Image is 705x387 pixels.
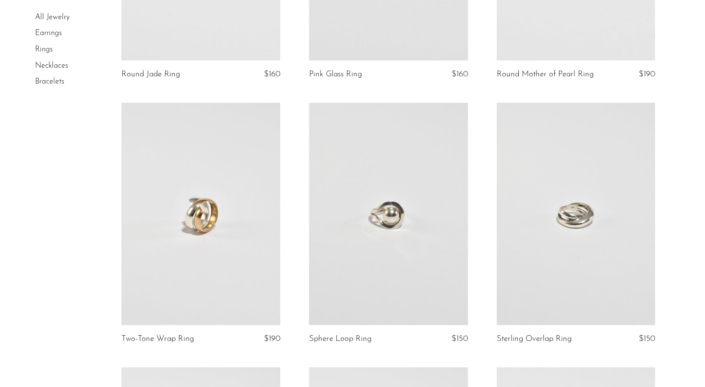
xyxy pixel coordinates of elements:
a: Round Jade Ring [121,70,180,79]
a: Necklaces [35,62,68,70]
a: Sphere Loop Ring [309,335,371,343]
span: $150 [452,335,468,343]
a: Rings [35,46,53,53]
span: $150 [639,335,655,343]
span: $160 [264,70,280,78]
span: $190 [264,335,280,343]
a: All Jewelry [35,13,70,21]
a: Bracelets [35,78,64,85]
a: Earrings [35,30,62,37]
a: Sterling Overlap Ring [497,335,572,343]
a: Round Mother of Pearl Ring [497,70,594,79]
span: $190 [639,70,655,78]
a: Pink Glass Ring [309,70,362,79]
a: Two-Tone Wrap Ring [121,335,194,343]
span: $160 [452,70,468,78]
